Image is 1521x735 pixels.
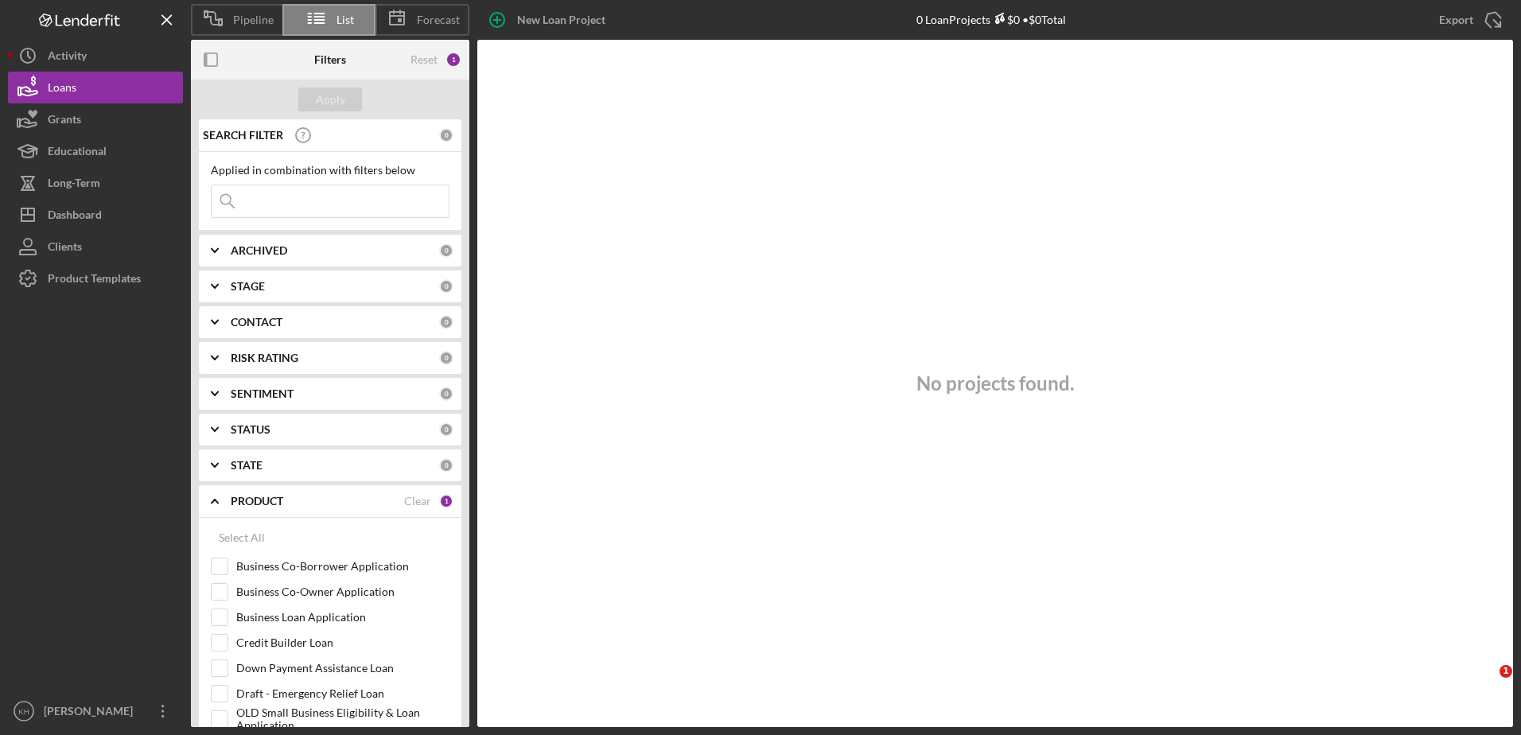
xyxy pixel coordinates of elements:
[316,87,345,111] div: Apply
[477,4,621,36] button: New Loan Project
[1500,665,1512,678] span: 1
[48,199,102,235] div: Dashboard
[231,244,287,257] b: ARCHIVED
[404,495,431,507] div: Clear
[1423,4,1513,36] button: Export
[236,609,449,625] label: Business Loan Application
[236,584,449,600] label: Business Co-Owner Application
[439,351,453,365] div: 0
[1439,4,1473,36] div: Export
[439,243,453,258] div: 0
[517,4,605,36] div: New Loan Project
[314,53,346,66] b: Filters
[18,707,29,716] text: KH
[8,695,183,727] button: KH[PERSON_NAME]
[439,494,453,508] div: 1
[439,387,453,401] div: 0
[298,87,362,111] button: Apply
[916,372,1074,395] h3: No projects found.
[48,103,81,139] div: Grants
[236,635,449,651] label: Credit Builder Loan
[48,40,87,76] div: Activity
[439,315,453,329] div: 0
[48,72,76,107] div: Loans
[231,316,282,329] b: CONTACT
[231,387,294,400] b: SENTIMENT
[231,352,298,364] b: RISK RATING
[439,422,453,437] div: 0
[48,231,82,266] div: Clients
[236,686,449,702] label: Draft - Emergency Relief Loan
[8,231,183,262] button: Clients
[445,52,461,68] div: 1
[203,129,283,142] b: SEARCH FILTER
[336,14,354,26] span: List
[40,695,143,731] div: [PERSON_NAME]
[231,495,283,507] b: PRODUCT
[231,459,263,472] b: STATE
[990,13,1020,26] div: $0
[8,40,183,72] button: Activity
[233,14,274,26] span: Pipeline
[8,72,183,103] button: Loans
[417,14,460,26] span: Forecast
[236,558,449,574] label: Business Co-Borrower Application
[410,53,438,66] div: Reset
[48,167,100,203] div: Long-Term
[916,13,1066,26] div: 0 Loan Projects • $0 Total
[8,262,183,294] button: Product Templates
[1467,665,1505,703] iframe: Intercom live chat
[439,279,453,294] div: 0
[8,103,183,135] button: Grants
[219,522,265,554] div: Select All
[231,280,265,293] b: STAGE
[48,135,107,171] div: Educational
[236,660,449,676] label: Down Payment Assistance Loan
[439,128,453,142] div: 0
[231,423,270,436] b: STATUS
[8,167,183,199] button: Long-Term
[236,711,449,727] label: OLD Small Business Eligibility & Loan Application
[439,458,453,472] div: 0
[8,135,183,167] button: Educational
[8,199,183,231] button: Dashboard
[211,164,449,177] div: Applied in combination with filters below
[211,522,273,554] button: Select All
[48,262,141,298] div: Product Templates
